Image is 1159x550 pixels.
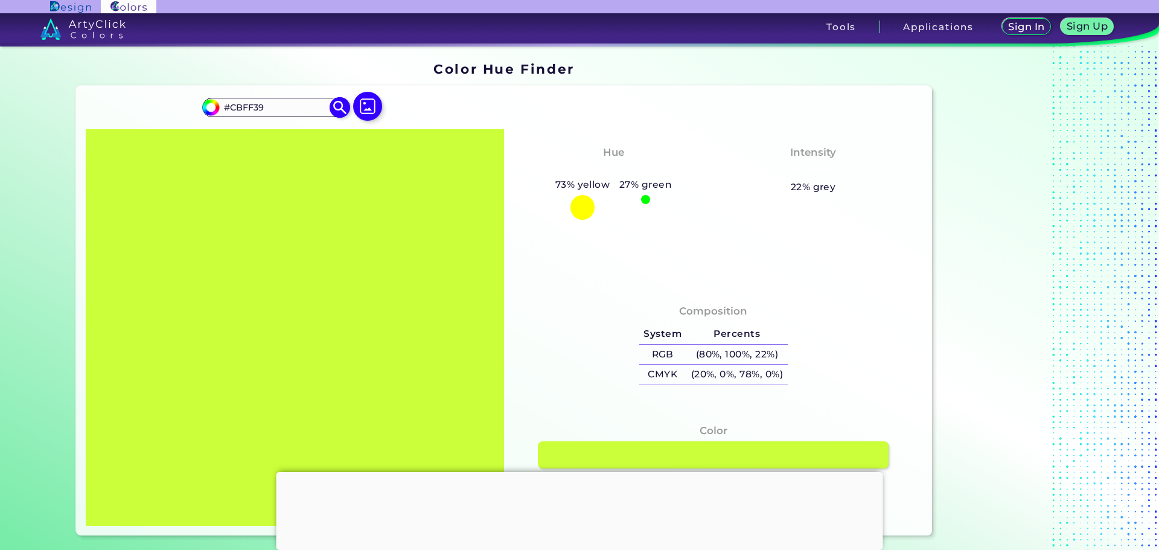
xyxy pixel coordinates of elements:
img: ArtyClick Design logo [50,1,91,13]
h4: Hue [603,144,624,161]
h5: Sign Up [1068,22,1106,31]
h5: 73% yellow [551,177,615,193]
h4: Composition [679,302,747,320]
img: icon search [330,97,351,118]
a: Sign In [1004,19,1049,34]
iframe: Advertisement [937,57,1088,540]
input: type color.. [219,99,331,115]
h5: (80%, 100%, 22%) [686,345,788,365]
h1: Color Hue Finder [433,60,574,78]
h5: Sign In [1010,22,1042,31]
img: icon picture [353,92,382,121]
h5: RGB [639,345,686,365]
iframe: Advertisement [276,472,883,547]
h4: Intensity [790,144,836,161]
h3: Moderate [781,163,845,177]
img: logo_artyclick_colors_white.svg [40,18,126,40]
h5: CMYK [639,365,686,385]
h5: System [639,324,686,344]
h5: Percents [686,324,788,344]
h3: Applications [903,22,974,31]
h5: 27% green [615,177,677,193]
h5: 22% grey [791,179,836,195]
h4: Color [700,422,727,440]
h3: Tools [826,22,856,31]
h3: Greenish Yellow [563,163,664,177]
a: Sign Up [1063,19,1111,34]
h5: (20%, 0%, 78%, 0%) [686,365,788,385]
